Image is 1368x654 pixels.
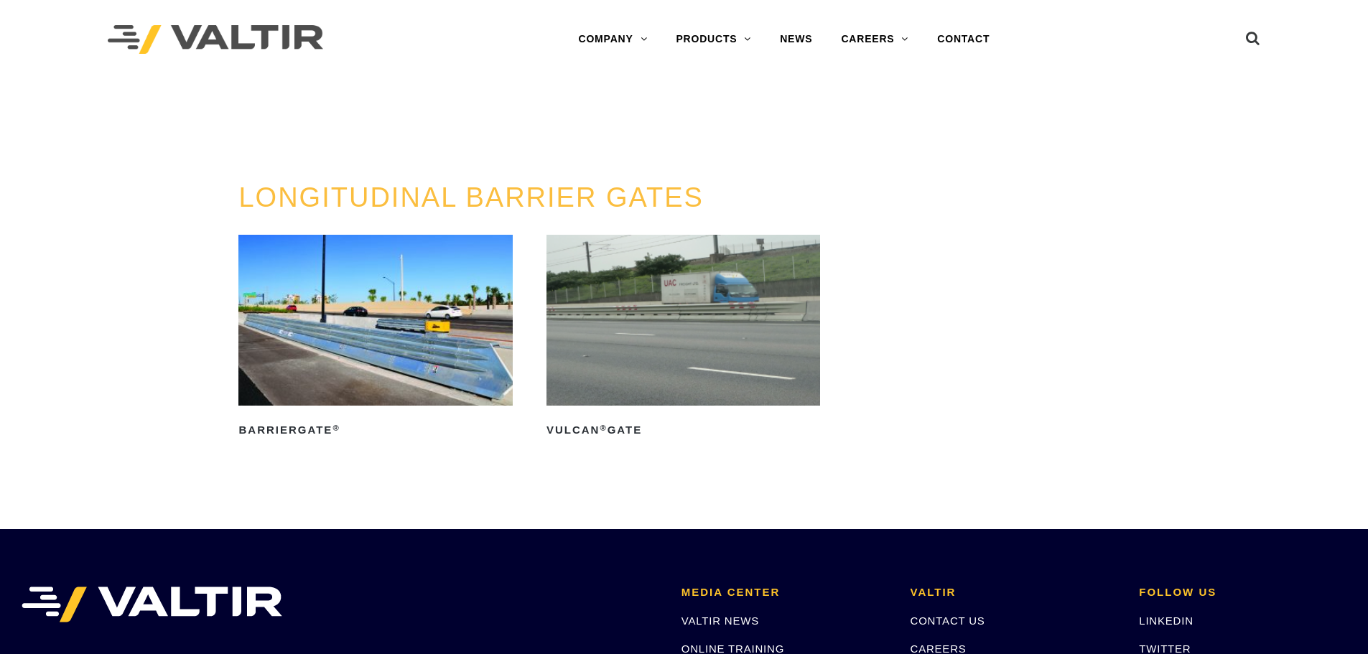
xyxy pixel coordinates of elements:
[238,419,512,442] h2: BarrierGate
[661,25,766,54] a: PRODUCTS
[546,419,820,442] h2: Vulcan Gate
[108,25,323,55] img: Valtir
[22,587,282,622] img: VALTIR
[681,587,889,599] h2: MEDIA CENTER
[546,235,820,442] a: Vulcan®Gate
[238,235,512,442] a: BarrierGate®
[766,25,827,54] a: NEWS
[332,424,340,432] sup: ®
[827,25,923,54] a: CAREERS
[238,182,703,212] a: LONGITUDINAL BARRIER GATES
[1139,615,1193,627] a: LINKEDIN
[600,424,607,432] sup: ®
[923,25,1004,54] a: CONTACT
[1139,587,1346,599] h2: FOLLOW US
[911,587,1118,599] h2: VALTIR
[681,615,759,627] a: VALTIR NEWS
[564,25,661,54] a: COMPANY
[911,615,985,627] a: CONTACT US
